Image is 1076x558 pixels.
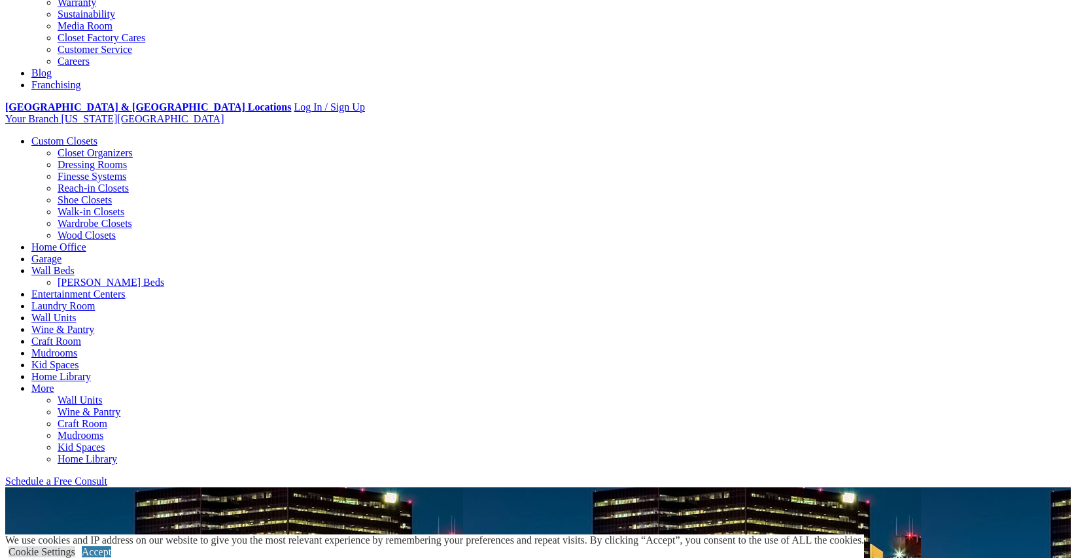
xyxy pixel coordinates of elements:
[58,394,102,406] a: Wall Units
[5,101,291,113] a: [GEOGRAPHIC_DATA] & [GEOGRAPHIC_DATA] Locations
[5,476,107,487] a: Schedule a Free Consult (opens a dropdown menu)
[31,241,86,253] a: Home Office
[58,206,124,217] a: Walk-in Closets
[5,113,58,124] span: Your Branch
[31,383,54,394] a: More menu text will display only on big screen
[31,300,95,311] a: Laundry Room
[31,371,91,382] a: Home Library
[31,67,52,78] a: Blog
[58,159,127,170] a: Dressing Rooms
[58,442,105,453] a: Kid Spaces
[58,430,103,441] a: Mudrooms
[82,546,111,557] a: Accept
[58,183,129,194] a: Reach-in Closets
[5,534,864,546] div: We use cookies and IP address on our website to give you the most relevant experience by remember...
[9,546,75,557] a: Cookie Settings
[58,20,113,31] a: Media Room
[58,230,116,241] a: Wood Closets
[5,113,224,124] a: Your Branch [US_STATE][GEOGRAPHIC_DATA]
[61,113,224,124] span: [US_STATE][GEOGRAPHIC_DATA]
[31,253,61,264] a: Garage
[31,288,126,300] a: Entertainment Centers
[58,44,132,55] a: Customer Service
[31,312,76,323] a: Wall Units
[58,171,126,182] a: Finesse Systems
[58,56,90,67] a: Careers
[58,194,112,205] a: Shoe Closets
[58,277,164,288] a: [PERSON_NAME] Beds
[58,9,115,20] a: Sustainability
[31,347,77,358] a: Mudrooms
[58,218,132,229] a: Wardrobe Closets
[31,265,75,276] a: Wall Beds
[58,32,145,43] a: Closet Factory Cares
[58,147,133,158] a: Closet Organizers
[31,324,94,335] a: Wine & Pantry
[31,336,81,347] a: Craft Room
[31,359,78,370] a: Kid Spaces
[31,79,81,90] a: Franchising
[58,406,120,417] a: Wine & Pantry
[58,418,107,429] a: Craft Room
[294,101,364,113] a: Log In / Sign Up
[31,135,97,147] a: Custom Closets
[58,453,117,464] a: Home Library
